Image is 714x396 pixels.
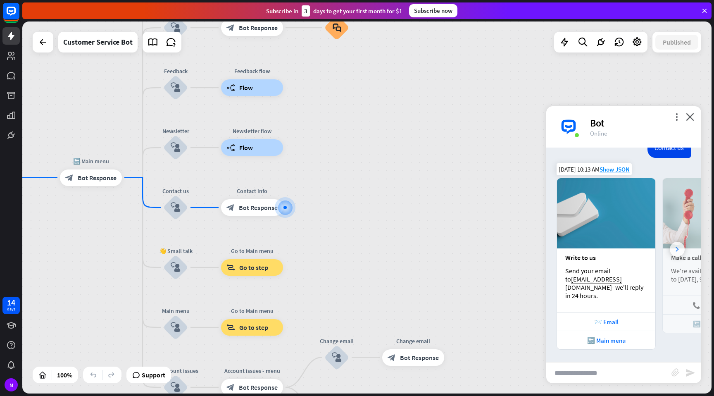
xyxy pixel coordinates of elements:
[239,323,268,332] span: Go to step
[565,267,647,300] div: Send your email to - we'll reply in 24 hours.
[215,127,289,135] div: Newsletter flow
[226,24,235,32] i: block_bot_response
[333,23,341,32] i: block_faq
[226,383,235,391] i: block_bot_response
[7,299,15,306] div: 14
[557,163,632,175] div: [DATE] 10:13 AM
[171,143,181,153] i: block_user_input
[388,353,396,362] i: block_bot_response
[266,5,402,17] div: Subscribe in days to get your first month for $1
[151,187,200,195] div: Contact us
[65,174,74,182] i: block_bot_response
[565,275,622,291] a: [EMAIL_ADDRESS][DOMAIN_NAME]
[226,83,235,92] i: builder_tree
[151,367,200,375] div: 🔑 Account issues
[226,323,235,332] i: block_goto
[239,263,268,272] span: Go to step
[673,113,681,121] i: more_vert
[171,262,181,272] i: block_user_input
[561,318,651,326] div: 📨 Email
[151,247,200,255] div: 👋 Small talk
[590,117,691,129] div: Bot
[7,306,15,312] div: days
[226,143,235,152] i: builder_tree
[215,67,289,75] div: Feedback flow
[171,322,181,332] i: block_user_input
[302,5,310,17] div: 3
[226,263,235,272] i: block_goto
[239,24,278,32] span: Bot Response
[565,253,647,262] div: Write to us
[63,32,133,52] div: Customer Service Bot
[409,4,457,17] div: Subscribe now
[55,368,75,382] div: 100%
[151,67,200,75] div: Feedback
[171,382,181,392] i: block_user_input
[647,137,691,158] div: Contact us
[142,368,165,382] span: Support
[226,203,235,212] i: block_bot_response
[685,368,695,378] i: send
[54,157,128,165] div: 🔙 Main menu
[151,127,200,135] div: Newsletter
[2,297,20,314] a: 14 days
[239,383,278,391] span: Bot Response
[686,113,694,121] i: close
[600,165,630,173] span: Show JSON
[239,83,253,92] span: Flow
[215,247,289,255] div: Go to Main menu
[5,378,18,391] div: M
[215,187,289,195] div: Contact info
[239,143,253,152] span: Flow
[400,353,439,362] span: Bot Response
[215,307,289,315] div: Go to Main menu
[215,367,289,375] div: Account issues - menu
[332,353,342,363] i: block_user_input
[151,307,200,315] div: Main menu
[655,35,698,50] button: Published
[171,203,181,212] i: block_user_input
[7,3,31,28] button: Open LiveChat chat widget
[78,174,117,182] span: Bot Response
[239,203,278,212] span: Bot Response
[376,337,450,345] div: Change email
[590,129,691,137] div: Online
[312,337,362,345] div: Change email
[561,336,651,344] div: 🔙 Main menu
[171,23,181,33] i: block_user_input
[671,368,680,377] i: block_attachment
[171,83,181,93] i: block_user_input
